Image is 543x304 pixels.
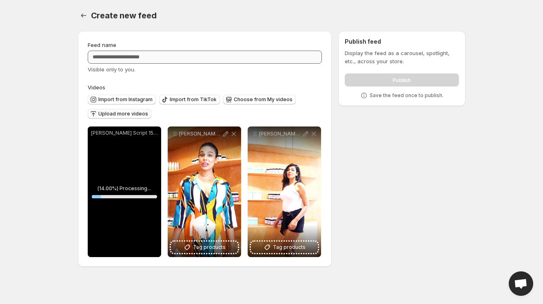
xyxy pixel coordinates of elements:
[98,111,148,117] span: Upload more videos
[159,95,220,104] button: Import from TikTok
[345,49,459,65] p: Display the feed as a carousel, spotlight, etc., across your store.
[78,10,89,21] button: Settings
[248,126,321,257] div: [PERSON_NAME][DEMOGRAPHIC_DATA] 11 without subs 3Tag products
[223,95,296,104] button: Choose from My videos
[88,66,135,73] span: Visible only to you.
[171,242,238,253] button: Tag products
[98,96,153,103] span: Import from Instagram
[259,131,301,137] p: [PERSON_NAME][DEMOGRAPHIC_DATA] 11 without subs 3
[88,42,116,48] span: Feed name
[234,96,293,103] span: Choose from My videos
[251,242,318,253] button: Tag products
[88,84,105,91] span: Videos
[170,96,217,103] span: Import from TikTok
[88,95,156,104] button: Import from Instagram
[509,271,533,296] div: Open chat
[179,131,222,137] p: [PERSON_NAME] Script 14 Without subs 3
[273,243,306,251] span: Tag products
[345,38,459,46] h2: Publish feed
[370,92,443,99] p: Save the feed once to publish.
[88,109,151,119] button: Upload more videos
[88,126,161,257] div: [PERSON_NAME] Script 15 Without subs 3(14.00%) Processing...14%
[168,126,241,257] div: [PERSON_NAME] Script 14 Without subs 3Tag products
[193,243,226,251] span: Tag products
[91,130,158,136] p: [PERSON_NAME] Script 15 Without subs 3
[91,11,157,20] span: Create new feed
